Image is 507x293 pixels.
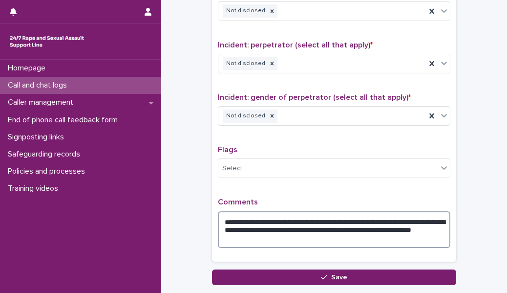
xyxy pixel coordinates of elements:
p: End of phone call feedback form [4,115,126,125]
p: Policies and processes [4,167,93,176]
img: rhQMoQhaT3yELyF149Cw [8,32,86,51]
div: Not disclosed [223,4,267,18]
button: Save [212,270,456,285]
div: Not disclosed [223,57,267,70]
p: Signposting links [4,133,72,142]
span: Flags [218,146,237,154]
div: Not disclosed [223,110,267,123]
span: Save [331,274,347,281]
span: Incident: perpetrator (select all that apply) [218,41,373,49]
p: Training videos [4,184,66,193]
span: Comments [218,198,258,206]
p: Caller management [4,98,81,107]
p: Safeguarding records [4,150,88,159]
p: Homepage [4,64,53,73]
span: Incident: gender of perpetrator (select all that apply) [218,93,411,101]
p: Call and chat logs [4,81,75,90]
div: Select... [222,163,247,174]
